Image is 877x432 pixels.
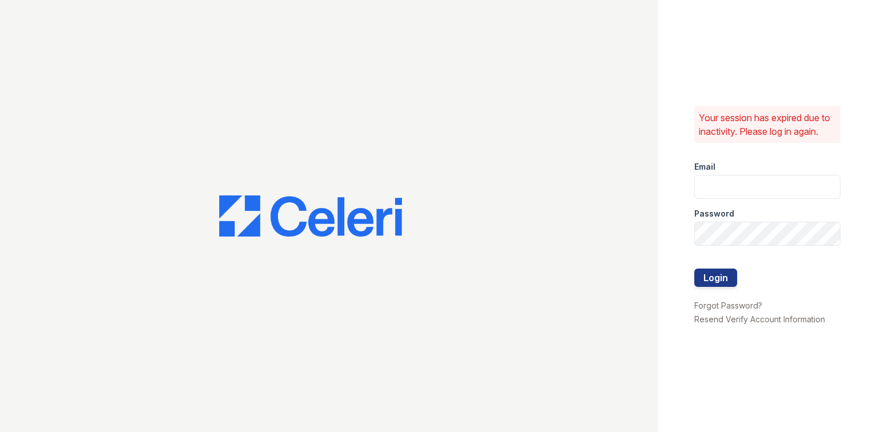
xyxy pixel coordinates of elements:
img: CE_Logo_Blue-a8612792a0a2168367f1c8372b55b34899dd931a85d93a1a3d3e32e68fde9ad4.png [219,195,402,237]
p: Your session has expired due to inactivity. Please log in again. [699,111,836,138]
a: Forgot Password? [694,301,762,310]
a: Resend Verify Account Information [694,314,825,324]
label: Email [694,161,715,173]
label: Password [694,208,734,219]
button: Login [694,269,737,287]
